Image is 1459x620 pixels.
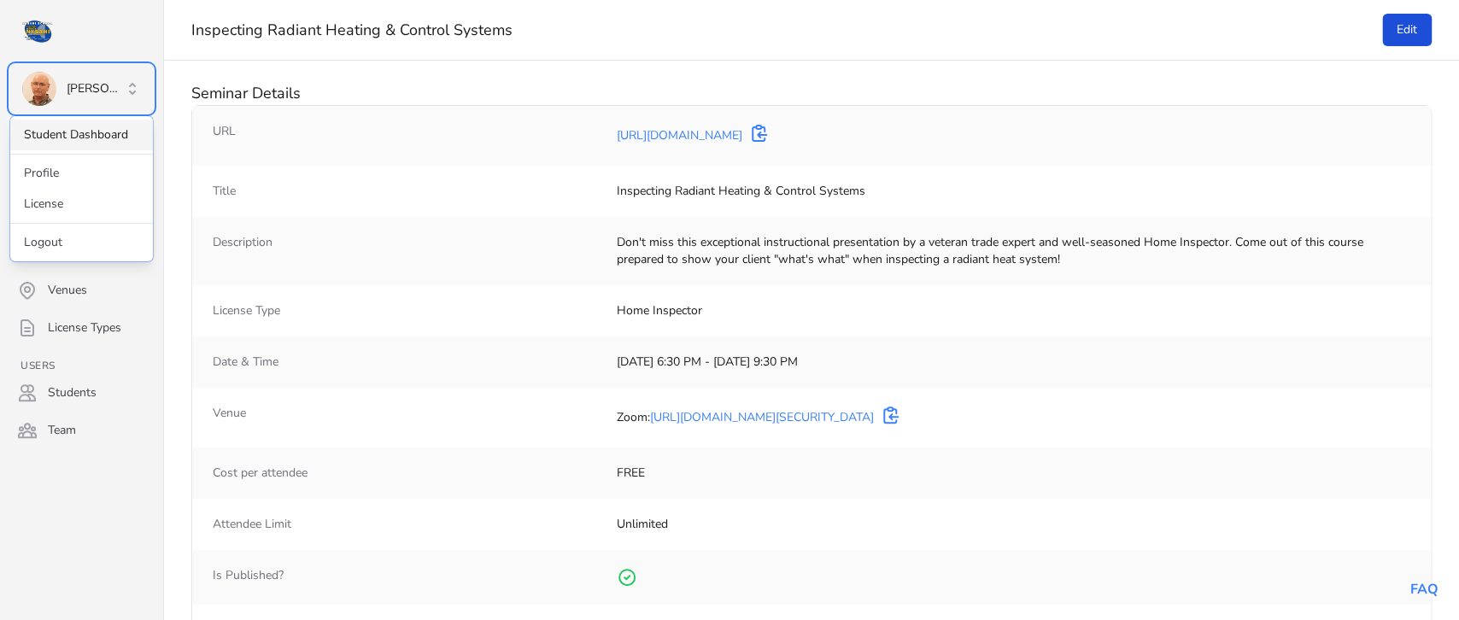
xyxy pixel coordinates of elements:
[617,127,742,143] a: [URL][DOMAIN_NAME]
[617,302,1410,319] dd: Home Inspector
[650,409,874,425] a: [URL][DOMAIN_NAME][SECURITY_DATA]
[10,376,153,410] a: Students
[617,354,1410,371] dd: [DATE] 6:30 PM - [DATE] 9:30 PM
[10,273,153,307] a: Venues
[617,516,1410,533] dd: Unlimited
[10,359,153,372] h3: Users
[10,413,153,447] a: Team
[213,183,603,200] dt: Title
[1382,14,1432,46] a: Edit
[1410,580,1438,599] a: FAQ
[191,81,1432,105] div: Seminar Details
[213,465,603,482] dt: Cost per attendee
[213,405,603,430] dt: Venue
[617,465,1410,482] dd: FREE
[10,116,153,261] div: Tom Sherman [PERSON_NAME]
[10,120,153,150] a: Student Dashboard
[213,302,603,319] dt: License Type
[213,354,603,371] dt: Date & Time
[213,234,603,268] dt: Description
[10,227,153,258] a: Logout
[10,158,153,189] a: Profile
[10,189,153,219] a: License
[213,567,603,588] dt: Is Published?
[22,72,56,106] img: Tom Sherman
[191,20,1358,40] h1: Inspecting Radiant Heating & Control Systems
[10,65,153,113] button: Tom Sherman [PERSON_NAME]
[617,409,874,426] div: Zoom:
[213,123,603,149] dt: URL
[21,17,55,44] img: NYSAHI
[213,516,603,533] dt: Attendee Limit
[617,183,1410,200] dd: Inspecting Radiant Heating & Control Systems
[10,311,153,345] a: License Types
[67,80,124,97] span: [PERSON_NAME]
[617,234,1410,268] dd: Don't miss this exceptional instructional presentation by a veteran trade expert and well-seasone...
